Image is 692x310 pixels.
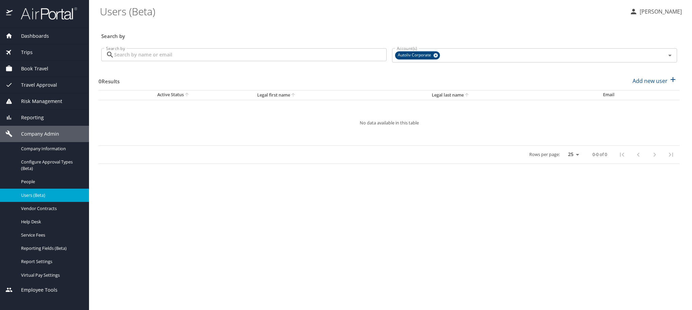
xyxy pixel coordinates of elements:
[21,272,81,278] span: Virtual Pay Settings
[13,32,49,40] span: Dashboards
[395,51,440,59] div: Autoliv Corporate
[21,205,81,212] span: Vendor Contracts
[21,145,81,152] span: Company Information
[665,51,675,60] button: Open
[99,90,680,164] table: User Search Table
[114,48,387,61] input: Search by name or email
[563,150,582,160] select: rows per page
[638,7,682,16] p: [PERSON_NAME]
[100,1,624,22] h1: Users (Beta)
[119,121,659,125] p: No data available in this table
[426,90,598,100] th: Legal last name
[592,152,607,157] p: 0-0 of 0
[633,77,668,85] p: Add new user
[13,130,59,138] span: Company Admin
[13,65,48,72] span: Book Travel
[21,159,81,172] span: Configure Approval Types (Beta)
[627,5,685,18] button: [PERSON_NAME]
[21,219,81,225] span: Help Desk
[99,73,120,85] h3: 0 Results
[13,114,44,121] span: Reporting
[630,73,680,88] button: Add new user
[21,192,81,199] span: Users (Beta)
[13,49,33,56] span: Trips
[21,232,81,238] span: Service Fees
[6,7,13,20] img: icon-airportal.png
[529,152,560,157] p: Rows per page:
[21,245,81,252] span: Reporting Fields (Beta)
[21,258,81,265] span: Report Settings
[252,90,426,100] th: Legal first name
[13,81,57,89] span: Travel Approval
[101,28,677,40] h3: Search by
[290,92,297,99] button: sort
[598,90,680,100] th: Email
[184,92,191,98] button: sort
[13,98,62,105] span: Risk Management
[13,7,77,20] img: airportal-logo.png
[464,92,471,99] button: sort
[395,52,435,59] span: Autoliv Corporate
[99,90,252,100] th: Active Status
[13,286,57,294] span: Employee Tools
[21,178,81,185] span: People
